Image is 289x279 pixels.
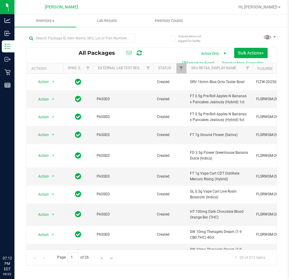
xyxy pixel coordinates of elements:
span: Action [33,131,49,139]
inline-svg: Inventory [5,43,11,49]
inline-svg: Reports [5,82,11,88]
span: PASSED [97,191,150,197]
button: Bulk Actions [234,48,268,58]
input: 1 [68,253,79,262]
a: External Lab Test Result [98,66,145,70]
span: Inventory [14,18,76,23]
span: Action [33,95,49,104]
span: select [49,248,57,257]
span: In Sync [75,95,81,103]
span: In Sync [75,230,81,239]
span: HT 100mg Dark Chocolate Blood Orange Bar (THC) [190,209,249,220]
span: In Sync [75,172,81,181]
span: SW 10mg Theragels Dream (1:9 CBD:THC) 40ct [190,229,249,240]
a: Filter [243,63,253,73]
span: Lab Results [89,18,125,23]
a: SKU Retail Display Name [191,66,236,70]
span: select [49,190,57,199]
a: Filter [176,63,186,73]
a: Status [158,66,171,70]
span: PASSED [97,114,150,120]
span: FD 3.5g Flower Greenhouse Banana Dulce (Indica) [190,150,249,161]
span: Action [33,210,49,219]
span: PASSED [97,212,150,217]
span: All Packages [79,50,121,56]
a: Lab Results [76,14,138,27]
span: Action [33,190,49,199]
span: In Sync [75,248,81,257]
span: Created [157,79,183,85]
span: PASSED [97,232,150,237]
inline-svg: Outbound [5,56,11,62]
span: Created [157,114,183,120]
span: Action [33,151,49,160]
button: Export to Excel [178,58,218,68]
span: FT 0.5g Pre-Roll Apples N Bananas x Pancakes Jealousy (Hybrid) 1ct [190,93,249,105]
span: SW 10mg Theragels Dream (1:9 CBD:THC) 40ct [190,247,249,258]
span: Created [157,174,183,179]
input: Search Package ID, Item Name, SKU, Lot or Part Number... [26,34,135,43]
span: PASSED [97,132,150,138]
a: Inventory [14,14,76,27]
span: [PERSON_NAME] [45,5,78,10]
span: Created [157,212,183,217]
span: Bulk Actions [238,51,264,55]
span: FT 1g Vape Cart CDT Distillate Mercury Rising (Hybrid) [190,171,249,182]
span: FT 0.5g Pre-Roll Apples N Bananas x Pancakes Jealousy (Hybrid) 5ct [190,111,249,123]
span: Action [33,248,49,257]
span: select [49,113,57,121]
a: Go to the last page [107,253,116,261]
a: Sync Status [68,66,91,70]
span: select [49,172,57,181]
span: Action [33,231,49,239]
span: Created [157,191,183,197]
span: Action [33,78,49,86]
span: PASSED [97,174,150,179]
div: Actions [31,67,61,71]
span: In Sync [75,78,81,86]
span: 1 - 20 of 512 items [230,253,270,262]
a: Filter [143,63,153,73]
span: select [49,210,57,219]
span: In Sync [75,131,81,139]
span: GL 0.5g Vape Cart Live Rosin Bosscotti (Indica) [190,189,249,200]
span: Created [157,153,183,159]
span: Action [33,172,49,181]
span: In Sync [75,151,81,160]
span: select [49,231,57,239]
span: Created [157,132,183,138]
button: Receive Non-Cannabis [218,58,268,68]
span: select [49,78,57,86]
span: PASSED [97,153,150,159]
a: Go to the next page [98,253,107,261]
span: Created [157,232,183,237]
span: Hi, [PERSON_NAME]! [238,5,278,9]
p: 07:12 PM EDT [3,256,12,272]
span: GRV 16mm Blue Octo-Taster Bowl [190,79,249,85]
span: PASSED [97,96,150,102]
inline-svg: Analytics [5,17,11,23]
span: select [49,131,57,139]
inline-svg: Retail [5,69,11,75]
span: Inventory Counts [147,18,191,23]
span: In Sync [75,190,81,198]
span: Include items not tagged for facility [178,34,208,43]
span: FT 7g Ground Flower (Sativa) [190,132,249,138]
span: In Sync [75,210,81,219]
span: Page of 26 [52,253,94,262]
span: Created [157,96,183,102]
a: Inventory Counts [138,14,200,27]
a: Filter [83,63,93,73]
span: select [49,95,57,104]
span: select [49,151,57,160]
span: Action [33,113,49,121]
inline-svg: Inbound [5,30,11,36]
p: 09/22 [3,272,12,276]
span: In Sync [75,113,81,121]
